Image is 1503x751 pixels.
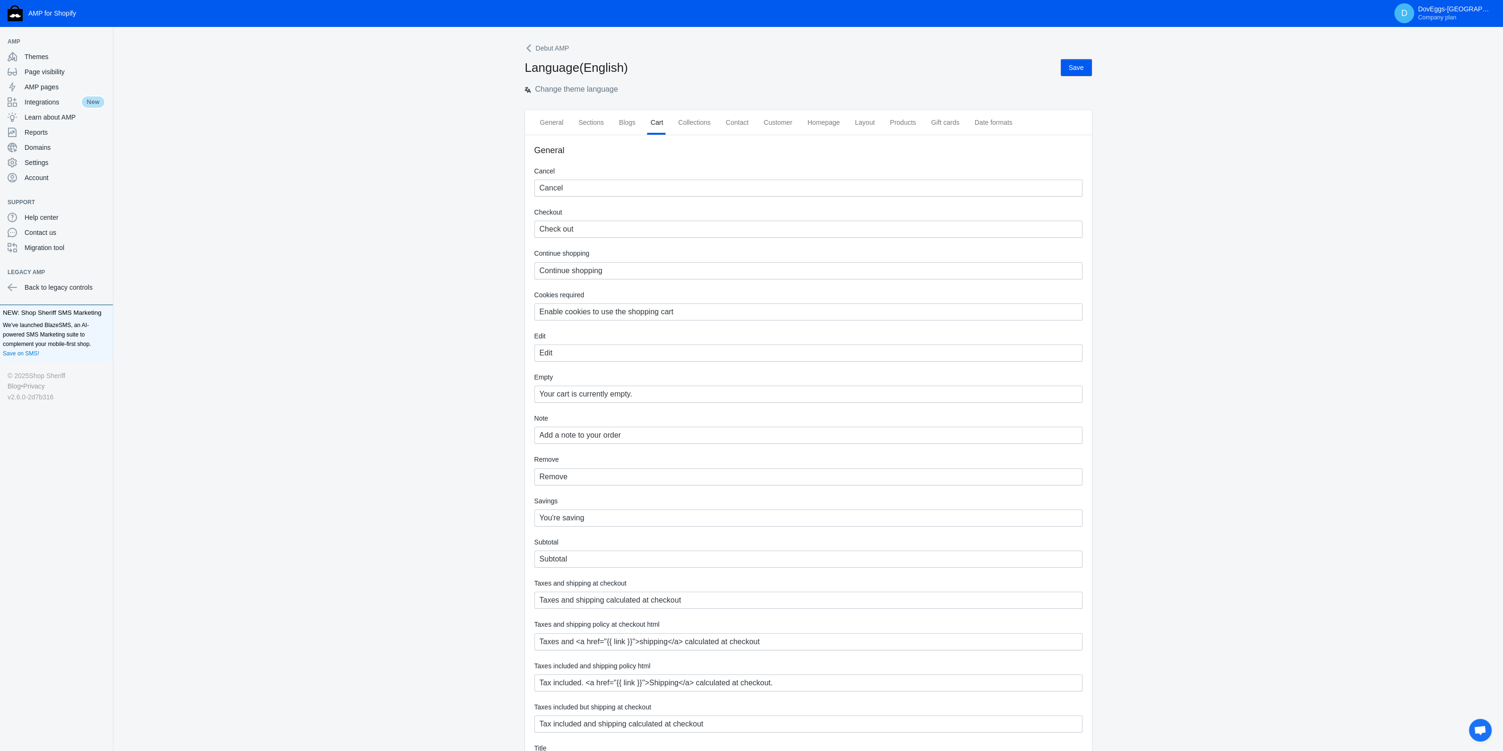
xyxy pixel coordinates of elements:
[23,381,45,391] a: Privacy
[534,413,1082,424] label: Note
[525,42,571,54] a: Debut AMP
[25,52,105,61] span: Themes
[534,660,1082,672] label: Taxes included and shipping policy html
[855,118,875,127] span: Layout
[4,155,109,170] a: Settings
[534,207,1082,218] label: Checkout
[1418,5,1494,21] p: DovEggs-[GEOGRAPHIC_DATA]
[534,578,1082,589] label: Taxes and shipping at checkout
[8,381,21,391] a: Blog
[8,198,96,207] span: Support
[521,78,622,101] button: Change theme language
[4,49,109,64] a: Themes
[25,283,105,292] span: Back to legacy controls
[25,213,105,222] span: Help center
[4,225,109,240] a: Contact us
[81,95,105,109] span: New
[25,67,105,77] span: Page visibility
[1061,59,1092,76] button: Save
[678,118,711,127] span: Collections
[25,82,105,92] span: AMP pages
[4,95,109,110] a: IntegrationsNew
[619,118,636,127] span: Blogs
[890,118,916,127] span: Products
[1463,713,1492,742] div: Open chat
[651,118,663,127] span: Cart
[4,140,109,155] a: Domains
[96,40,111,43] button: Add a sales channel
[8,371,105,381] div: © 2025
[25,228,105,237] span: Contact us
[726,118,748,127] span: Contact
[534,145,1082,156] h3: General
[96,200,111,204] button: Add a sales channel
[8,5,23,21] img: Shop Sheriff Logo
[540,118,564,127] span: General
[535,85,618,93] span: Change theme language
[4,110,109,125] a: Learn about AMP
[25,243,105,252] span: Migration tool
[534,248,1082,259] label: Continue shopping
[4,125,109,140] a: Reports
[975,118,1013,127] span: Date formats
[25,128,105,137] span: Reports
[4,280,109,295] a: Back to legacy controls
[534,165,1082,177] label: Cancel
[8,381,105,391] div: •
[534,330,1082,342] label: Edit
[931,118,960,127] span: Gift cards
[96,270,111,274] button: Add a sales channel
[534,371,1082,383] label: Empty
[536,43,569,53] span: Debut AMP
[28,9,76,17] span: AMP for Shopify
[534,495,1082,507] label: Savings
[8,392,105,402] div: v2.6.0-2d7b316
[534,619,1082,630] label: Taxes and shipping policy at checkout html
[4,64,109,79] a: Page visibility
[8,37,96,46] span: AMP
[1069,64,1084,71] span: Save
[29,371,65,381] a: Shop Sheriff
[3,349,39,358] a: Save on SMS!
[807,118,840,127] span: Homepage
[4,240,109,255] a: Migration tool
[534,289,1082,301] label: Cookies required
[1418,14,1456,21] span: Company plan
[534,701,1082,713] label: Taxes included but shipping at checkout
[4,79,109,95] a: AMP pages
[578,118,604,127] span: Sections
[764,118,792,127] span: Customer
[4,170,109,185] a: Account
[534,536,1082,548] label: Subtotal
[525,59,628,76] h2: Language
[25,143,105,152] span: Domains
[25,112,105,122] span: Learn about AMP
[8,268,96,277] span: Legacy AMP
[534,454,1082,466] label: Remove
[25,97,81,107] span: Integrations
[25,158,105,167] span: Settings
[579,60,628,75] span: (English)
[25,173,105,182] span: Account
[1400,9,1409,18] span: D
